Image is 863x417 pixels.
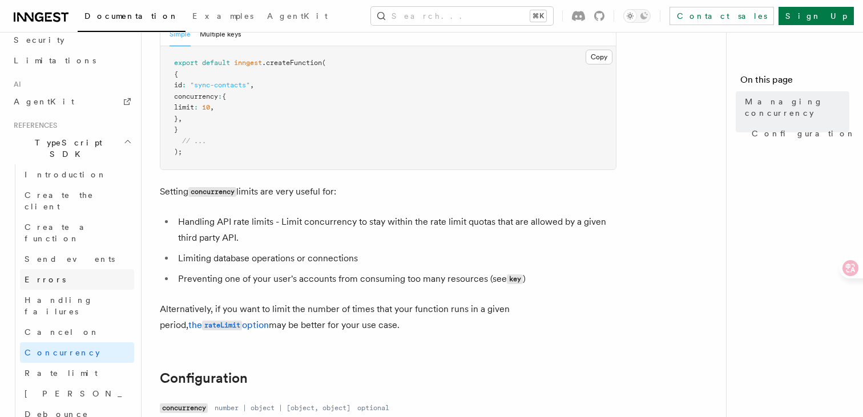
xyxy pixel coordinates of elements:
kbd: ⌘K [530,10,546,22]
span: TypeScript SDK [9,137,123,160]
span: Cancel on [25,327,99,337]
a: Cancel on [20,322,134,342]
span: : [182,81,186,89]
span: [PERSON_NAME] [25,389,192,398]
span: ); [174,148,182,156]
p: Setting limits are very useful for: [160,184,616,200]
span: Introduction [25,170,107,179]
span: Managing concurrency [745,96,849,119]
span: Rate limit [25,369,98,378]
span: Configuration [752,128,856,139]
span: limit [174,103,194,111]
span: 10 [202,103,210,111]
a: AgentKit [260,3,334,31]
span: Create the client [25,191,94,211]
code: concurrency [188,187,236,197]
span: export [174,59,198,67]
button: Toggle dark mode [623,9,651,23]
span: , [250,81,254,89]
a: Configuration [747,123,849,144]
a: Contact sales [670,7,774,25]
span: AI [9,80,21,89]
span: , [210,103,214,111]
span: // ... [182,137,206,145]
span: Concurrency [25,348,100,357]
span: } [174,115,178,123]
a: Send events [20,249,134,269]
span: } [174,125,178,133]
a: Sign Up [779,7,854,25]
a: Handling failures [20,290,134,322]
p: Alternatively, if you want to limit the number of times that your function runs in a given period... [160,301,616,334]
span: Send events [25,254,115,264]
span: concurrency [174,92,218,100]
span: Handling failures [25,295,93,316]
span: inngest [234,59,262,67]
span: : [194,103,198,111]
a: Examples [185,3,260,31]
code: rateLimit [202,321,242,330]
a: Errors [20,269,134,290]
span: , [178,115,182,123]
a: Create a function [20,217,134,249]
span: References [9,121,57,130]
a: Limitations [9,50,134,71]
li: Handling API rate limits - Limit concurrency to stay within the rate limit quotas that are allowe... [175,214,616,246]
span: Limitations [14,56,96,65]
li: Preventing one of your user's accounts from consuming too many resources (see ) [175,271,616,288]
button: Simple [170,23,191,46]
dd: optional [357,403,389,412]
li: Limiting database operations or connections [175,250,616,266]
a: Security [9,30,134,50]
span: Create a function [25,222,92,243]
span: Errors [25,275,66,284]
code: concurrency [160,403,208,413]
span: default [202,59,230,67]
a: [PERSON_NAME] [20,383,134,404]
span: Examples [192,11,253,21]
h4: On this page [740,73,849,91]
code: key [507,274,523,284]
a: Create the client [20,185,134,217]
span: .createFunction [262,59,322,67]
span: AgentKit [14,97,74,106]
span: "sync-contacts" [190,81,250,89]
a: Managing concurrency [740,91,849,123]
a: AgentKit [9,91,134,112]
span: ( [322,59,326,67]
span: Documentation [84,11,179,21]
dd: number | object | [object, object] [215,403,350,412]
button: Multiple keys [200,23,241,46]
button: Search...⌘K [371,7,553,25]
a: therateLimitoption [188,319,269,330]
span: Security [14,35,64,44]
a: Configuration [160,370,248,386]
span: { [222,92,226,100]
span: id [174,81,182,89]
button: Copy [586,50,612,64]
a: Introduction [20,164,134,185]
span: { [174,70,178,78]
a: Documentation [78,3,185,32]
a: Concurrency [20,342,134,363]
a: Rate limit [20,363,134,383]
span: : [218,92,222,100]
button: TypeScript SDK [9,132,134,164]
span: AgentKit [267,11,328,21]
